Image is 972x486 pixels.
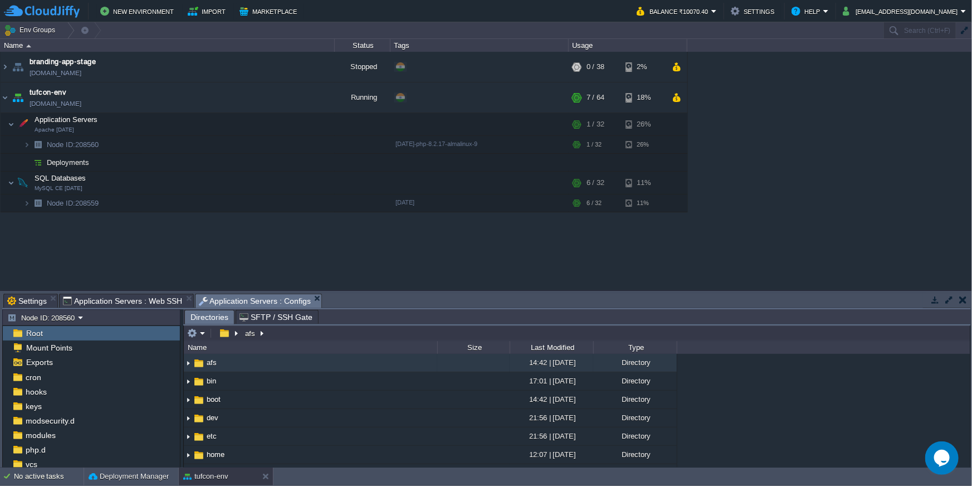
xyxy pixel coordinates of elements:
span: 208559 [46,198,100,208]
a: Node ID:208559 [46,198,100,208]
span: modules [23,430,57,440]
img: AMDAwAAAACH5BAEAAAAALAAAAAABAAEAAAICRAEAOw== [1,52,9,82]
div: 26% [626,136,662,153]
a: [DOMAIN_NAME] [30,67,81,79]
div: 14:42 | [DATE] [510,354,593,371]
a: keys [23,401,43,411]
span: [DATE]-php-8.2.17-almalinux-9 [395,140,478,147]
img: AMDAwAAAACH5BAEAAAAALAAAAAABAAEAAAICRAEAOw== [30,195,46,212]
div: Directory [593,464,677,482]
input: Click to enter the path [184,325,970,341]
img: AMDAwAAAACH5BAEAAAAALAAAAAABAAEAAAICRAEAOw== [184,428,193,445]
a: Application ServersApache [DATE] [33,115,99,124]
div: Name [1,39,334,52]
span: Node ID: [47,199,75,207]
a: cron [23,372,43,382]
img: AMDAwAAAACH5BAEAAAAALAAAAAABAAEAAAICRAEAOw== [30,154,46,171]
div: 11% [626,195,662,212]
img: AMDAwAAAACH5BAEAAAAALAAAAAABAAEAAAICRAEAOw== [10,52,26,82]
div: Running [335,82,390,113]
img: AMDAwAAAACH5BAEAAAAALAAAAAABAAEAAAICRAEAOw== [15,113,31,135]
div: Usage [569,39,687,52]
img: AMDAwAAAACH5BAEAAAAALAAAAAABAAEAAAICRAEAOw== [193,394,205,406]
span: [DATE] [395,199,414,206]
div: 21:56 | [DATE] [510,409,593,426]
span: Node ID: [47,140,75,149]
button: Balance ₹10070.40 [637,4,711,18]
div: Directory [593,427,677,445]
button: Import [188,4,229,18]
div: 2% [626,52,662,82]
div: Name [185,341,437,354]
img: AMDAwAAAACH5BAEAAAAALAAAAAABAAEAAAICRAEAOw== [10,82,26,113]
span: dev [205,413,220,422]
img: AMDAwAAAACH5BAEAAAAALAAAAAABAAEAAAICRAEAOw== [8,113,14,135]
div: Last Modified [511,341,593,354]
a: modsecurity.d [23,416,76,426]
span: afs [205,358,218,367]
button: Settings [731,4,778,18]
div: Tags [391,39,568,52]
span: branding-app-stage [30,56,96,67]
img: AMDAwAAAACH5BAEAAAAALAAAAAABAAEAAAICRAEAOw== [184,446,193,464]
span: tufcon-env [30,87,66,98]
div: 14:42 | [DATE] [510,391,593,408]
div: 21:56 | [DATE] [510,427,593,445]
span: SQL Databases [33,173,87,183]
div: 26% [626,113,662,135]
a: vcs [23,459,39,469]
button: Marketplace [240,4,300,18]
button: [EMAIL_ADDRESS][DOMAIN_NAME] [843,4,961,18]
span: Application Servers : Web SSH [63,294,183,308]
div: Stopped [335,52,390,82]
img: CloudJiffy [4,4,80,18]
a: [DOMAIN_NAME] [30,98,81,109]
button: Help [792,4,823,18]
span: Directories [191,310,228,324]
button: Deployment Manager [89,471,169,482]
div: 7 / 64 [587,82,604,113]
span: home [205,450,226,459]
div: Status [335,39,390,52]
span: Root [24,328,45,338]
a: hooks [23,387,48,397]
div: 6 / 32 [587,172,604,194]
button: New Environment [100,4,177,18]
img: AMDAwAAAACH5BAEAAAAALAAAAAABAAEAAAICRAEAOw== [8,172,14,194]
button: Node ID: 208560 [7,313,78,323]
div: 1 / 32 [587,136,602,153]
div: 17:01 | [DATE] [510,372,593,390]
img: AMDAwAAAACH5BAEAAAAALAAAAAABAAEAAAICRAEAOw== [184,410,193,427]
div: 0 / 38 [587,52,604,82]
img: AMDAwAAAACH5BAEAAAAALAAAAAABAAEAAAICRAEAOw== [1,82,9,113]
div: Directory [593,409,677,426]
img: AMDAwAAAACH5BAEAAAAALAAAAAABAAEAAAICRAEAOw== [30,136,46,153]
span: boot [205,395,222,404]
div: No active tasks [14,468,84,485]
div: Directory [593,372,677,390]
img: AMDAwAAAACH5BAEAAAAALAAAAAABAAEAAAICRAEAOw== [23,154,30,171]
div: 12:07 | [DATE] [510,446,593,463]
div: 11% [626,172,662,194]
img: AMDAwAAAACH5BAEAAAAALAAAAAABAAEAAAICRAEAOw== [184,465,193,482]
img: AMDAwAAAACH5BAEAAAAALAAAAAABAAEAAAICRAEAOw== [193,412,205,425]
button: afs [243,328,258,338]
img: AMDAwAAAACH5BAEAAAAALAAAAAABAAEAAAICRAEAOw== [15,172,31,194]
span: 208560 [46,140,100,149]
a: etc [205,431,218,441]
iframe: chat widget [925,441,961,475]
span: Settings [7,294,47,308]
div: 18% [626,82,662,113]
img: AMDAwAAAACH5BAEAAAAALAAAAAABAAEAAAICRAEAOw== [184,373,193,390]
a: Deployments [46,158,91,167]
a: php.d [23,445,47,455]
div: 12:41 | [DATE] [510,464,593,482]
img: AMDAwAAAACH5BAEAAAAALAAAAAABAAEAAAICRAEAOw== [23,136,30,153]
a: Mount Points [24,343,74,353]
